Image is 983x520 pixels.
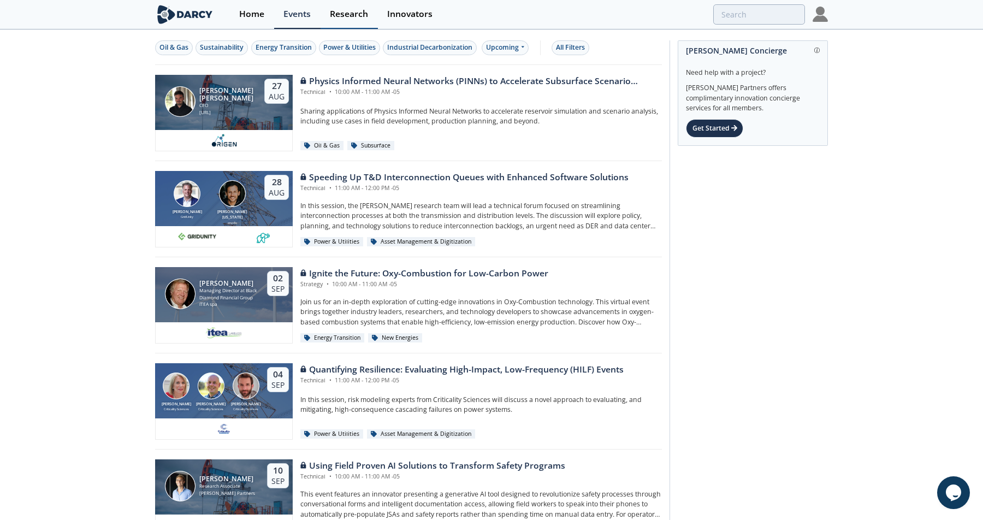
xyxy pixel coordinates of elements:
div: Power & Utilities [300,237,363,247]
button: Energy Transition [251,40,316,55]
div: Criticality Sciences [159,407,194,411]
p: In this session, risk modeling experts from Criticality Sciences will discuss a novel approach to... [300,395,662,415]
div: All Filters [556,43,585,52]
div: Asset Management & Digitization [367,429,475,439]
img: Brian Fitzsimons [174,180,200,207]
div: Managing Director at Black Diamond Financial Group [199,287,258,301]
div: 27 [269,81,285,92]
div: [PERSON_NAME][US_STATE] [215,209,249,221]
div: 28 [269,177,285,188]
img: Luigi Montana [219,180,246,207]
div: Ignite the Future: Oxy-Combustion for Low-Carbon Power [300,267,548,280]
div: Energy Transition [256,43,312,52]
button: Power & Utilities [319,40,380,55]
img: origen.ai.png [208,134,240,147]
div: Sep [271,476,285,486]
a: Susan Ginsburg [PERSON_NAME] Criticality Sciences Ben Ruddell [PERSON_NAME] Criticality Sciences ... [155,363,662,440]
div: Criticality Sciences [228,407,263,411]
div: Using Field Proven AI Solutions to Transform Safety Programs [300,459,565,472]
img: Juan Mayol [165,471,196,501]
div: Innovators [387,10,433,19]
span: • [327,88,333,96]
div: [PERSON_NAME] Partners offers complimentary innovation concierge services for all members. [686,78,820,114]
div: [PERSON_NAME] [PERSON_NAME] [199,87,255,102]
img: Susan Ginsburg [163,373,190,399]
div: Technical 11:00 AM - 12:00 PM -05 [300,184,629,193]
div: Subsurface [347,141,394,151]
img: Profile [813,7,828,22]
div: envelio [215,221,249,225]
a: Patrick Imeson [PERSON_NAME] Managing Director at Black Diamond Financial Group ITEA spa 02 Sep I... [155,267,662,344]
img: e2203200-5b7a-4eed-a60e-128142053302 [205,326,243,339]
div: Sustainability [200,43,244,52]
div: Research [330,10,368,19]
img: Ross Dakin [233,373,259,399]
div: Research Associate [199,483,255,490]
div: Industrial Decarbonization [387,43,472,52]
div: [PERSON_NAME] [159,401,194,407]
div: [PERSON_NAME] [194,401,229,407]
p: Sharing applications of Physics Informed Neural Networks to accelerate reservoir simulation and s... [300,107,662,127]
div: Events [283,10,311,19]
div: Quantifying Resilience: Evaluating High-Impact, Low-Frequency (HILF) Events [300,363,624,376]
a: Ruben Rodriguez Torrado [PERSON_NAME] [PERSON_NAME] CEO [URL] 27 Aug Physics Informed Neural Netw... [155,75,662,151]
div: Physics Informed Neural Networks (PINNs) to Accelerate Subsurface Scenario Analysis [300,75,662,88]
div: GridUnity [170,215,204,219]
button: Industrial Decarbonization [383,40,477,55]
div: Technical 10:00 AM - 11:00 AM -05 [300,472,565,481]
div: Power & Utilities [300,429,363,439]
div: CEO [199,102,255,109]
p: Join us for an in-depth exploration of cutting-edge innovations in Oxy-Combustion technology. Thi... [300,297,662,327]
div: Get Started [686,119,743,138]
div: 04 [271,369,285,380]
div: Oil & Gas [159,43,188,52]
div: [PERSON_NAME] Partners [199,490,255,497]
div: Power & Utilities [323,43,376,52]
span: • [327,376,333,384]
img: information.svg [814,48,820,54]
div: Home [239,10,264,19]
div: 10 [271,465,285,476]
div: [PERSON_NAME] [199,280,258,287]
div: Aug [269,188,285,198]
img: Ruben Rodriguez Torrado [165,86,196,117]
div: Upcoming [482,40,529,55]
input: Advanced Search [713,4,805,25]
div: Sep [271,284,285,294]
div: Aug [269,92,285,102]
div: Criticality Sciences [194,407,229,411]
div: 02 [271,273,285,284]
img: 10e008b0-193f-493d-a134-a0520e334597 [178,230,216,243]
button: Sustainability [196,40,248,55]
div: [PERSON_NAME] [170,209,204,215]
img: 336b6de1-6040-4323-9c13-5718d9811639 [257,230,270,243]
div: [URL] [199,109,255,116]
p: This event features an innovator presenting a generative AI tool designed to revolutionize safety... [300,489,662,519]
span: • [327,472,333,480]
a: Brian Fitzsimons [PERSON_NAME] GridUnity Luigi Montana [PERSON_NAME][US_STATE] envelio 28 Aug Spe... [155,171,662,247]
img: logo-wide.svg [155,5,215,24]
iframe: chat widget [937,476,972,509]
span: • [327,184,333,192]
img: Ben Ruddell [198,373,224,399]
img: Patrick Imeson [165,279,196,309]
img: f59c13b7-8146-4c0f-b540-69d0cf6e4c34 [217,422,231,435]
div: [PERSON_NAME] [199,475,255,483]
span: • [324,280,330,288]
div: Asset Management & Digitization [367,237,475,247]
div: Need help with a project? [686,60,820,78]
div: Oil & Gas [300,141,344,151]
div: Technical 11:00 AM - 12:00 PM -05 [300,376,624,385]
div: Speeding Up T&D Interconnection Queues with Enhanced Software Solutions [300,171,629,184]
div: [PERSON_NAME] Concierge [686,41,820,60]
div: Energy Transition [300,333,364,343]
p: In this session, the [PERSON_NAME] research team will lead a technical forum focused on streamlin... [300,201,662,231]
button: Oil & Gas [155,40,193,55]
div: New Energies [368,333,422,343]
button: All Filters [552,40,589,55]
div: ITEA spa [199,301,258,308]
div: Strategy 10:00 AM - 11:00 AM -05 [300,280,548,289]
div: Technical 10:00 AM - 11:00 AM -05 [300,88,662,97]
div: [PERSON_NAME] [228,401,263,407]
div: Sep [271,380,285,390]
